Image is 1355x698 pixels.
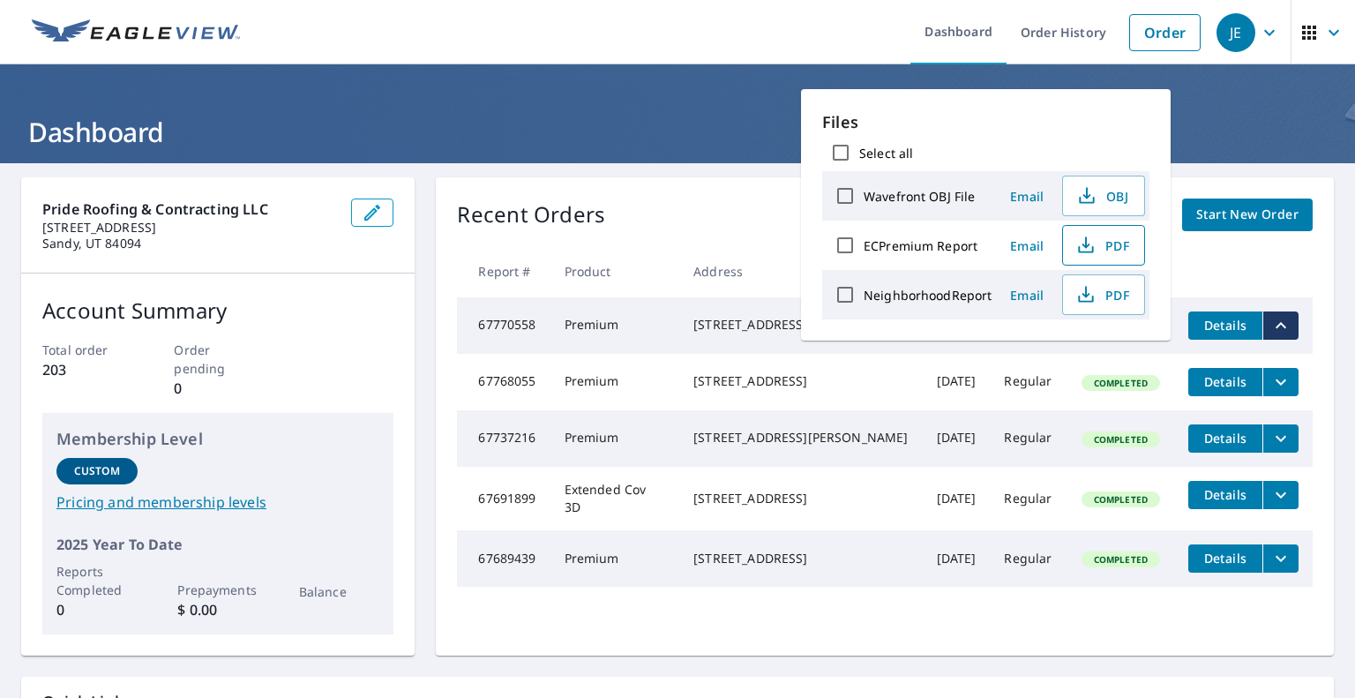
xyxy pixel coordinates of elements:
[1083,433,1158,446] span: Completed
[457,245,550,297] th: Report #
[457,410,550,467] td: 67737216
[864,237,977,254] label: ECPremium Report
[1074,284,1130,305] span: PDF
[859,145,913,161] label: Select all
[990,354,1067,410] td: Regular
[56,562,138,599] p: Reports Completed
[550,297,680,354] td: Premium
[56,599,138,620] p: 0
[990,530,1067,587] td: Regular
[864,188,975,205] label: Wavefront OBJ File
[1062,225,1145,266] button: PDF
[1262,311,1299,340] button: filesDropdownBtn-67770558
[1188,424,1262,453] button: detailsBtn-67737216
[56,534,379,555] p: 2025 Year To Date
[1199,430,1252,447] span: Details
[1199,373,1252,390] span: Details
[923,410,991,467] td: [DATE]
[1188,368,1262,396] button: detailsBtn-67768055
[693,490,908,507] div: [STREET_ADDRESS]
[457,354,550,410] td: 67768055
[42,236,337,251] p: Sandy, UT 84094
[550,245,680,297] th: Product
[74,463,120,479] p: Custom
[1199,486,1252,503] span: Details
[21,114,1334,150] h1: Dashboard
[56,427,379,451] p: Membership Level
[1129,14,1201,51] a: Order
[1199,317,1252,334] span: Details
[550,467,680,530] td: Extended Cov 3D
[1188,311,1262,340] button: detailsBtn-67770558
[56,492,379,513] a: Pricing and membership levels
[42,220,337,236] p: [STREET_ADDRESS]
[1006,237,1048,254] span: Email
[1006,188,1048,205] span: Email
[1199,550,1252,567] span: Details
[1262,481,1299,509] button: filesDropdownBtn-67691899
[1062,176,1145,216] button: OBJ
[457,467,550,530] td: 67691899
[1262,424,1299,453] button: filesDropdownBtn-67737216
[1074,185,1130,206] span: OBJ
[550,410,680,467] td: Premium
[1196,204,1299,226] span: Start New Order
[999,183,1055,210] button: Email
[999,281,1055,309] button: Email
[1188,544,1262,573] button: detailsBtn-67689439
[457,297,550,354] td: 67770558
[42,359,131,380] p: 203
[990,467,1067,530] td: Regular
[693,316,908,334] div: [STREET_ADDRESS]
[923,354,991,410] td: [DATE]
[550,354,680,410] td: Premium
[174,341,262,378] p: Order pending
[923,467,991,530] td: [DATE]
[990,410,1067,467] td: Regular
[923,530,991,587] td: [DATE]
[177,581,258,599] p: Prepayments
[1182,199,1313,231] a: Start New Order
[177,599,258,620] p: $ 0.00
[693,429,908,447] div: [STREET_ADDRESS][PERSON_NAME]
[864,287,992,304] label: NeighborhoodReport
[174,378,262,399] p: 0
[999,232,1055,259] button: Email
[693,550,908,567] div: [STREET_ADDRESS]
[32,19,240,46] img: EV Logo
[1074,235,1130,256] span: PDF
[1262,368,1299,396] button: filesDropdownBtn-67768055
[1083,493,1158,506] span: Completed
[1262,544,1299,573] button: filesDropdownBtn-67689439
[822,110,1149,134] p: Files
[550,530,680,587] td: Premium
[1083,553,1158,566] span: Completed
[42,295,393,326] p: Account Summary
[1062,274,1145,315] button: PDF
[457,199,605,231] p: Recent Orders
[1188,481,1262,509] button: detailsBtn-67691899
[1006,287,1048,304] span: Email
[679,245,922,297] th: Address
[693,372,908,390] div: [STREET_ADDRESS]
[42,199,337,220] p: Pride Roofing & Contracting LLC
[1083,377,1158,389] span: Completed
[299,582,380,601] p: Balance
[42,341,131,359] p: Total order
[457,530,550,587] td: 67689439
[1217,13,1255,52] div: JE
